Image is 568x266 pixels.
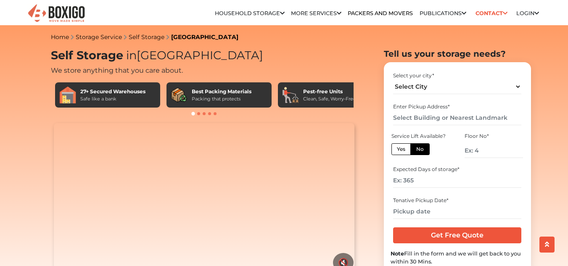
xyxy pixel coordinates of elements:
[27,3,86,24] img: Boxigo
[192,88,251,95] div: Best Packing Materials
[393,103,521,111] div: Enter Pickup Address
[384,49,531,59] h2: Tell us your storage needs?
[51,33,69,41] a: Home
[59,87,76,103] img: 27+ Secured Warehouses
[465,143,523,158] input: Ex: 4
[393,173,521,188] input: Ex: 365
[539,237,555,253] button: scroll up
[171,87,188,103] img: Best Packing Materials
[393,197,521,204] div: Tenative Pickup Date
[393,227,521,243] input: Get Free Quote
[391,250,524,266] div: Fill in the form and we will get back to you within 30 Mins.
[348,10,413,16] a: Packers and Movers
[282,87,299,103] img: Pest-free Units
[80,88,145,95] div: 27+ Secured Warehouses
[473,7,510,20] a: Contact
[303,88,356,95] div: Pest-free Units
[303,95,356,103] div: Clean, Safe, Worry-Free
[393,166,521,173] div: Expected Days of storage
[76,33,122,41] a: Storage Service
[215,10,285,16] a: Household Storage
[420,10,466,16] a: Publications
[291,10,341,16] a: More services
[393,111,521,125] input: Select Building or Nearest Landmark
[391,250,404,257] b: Note
[126,48,137,62] span: in
[51,66,183,74] span: We store anything that you care about.
[391,132,449,140] div: Service Lift Available?
[465,132,523,140] div: Floor No
[516,10,539,16] a: Login
[393,72,521,79] div: Select your city
[51,49,358,63] h1: Self Storage
[123,48,263,62] span: [GEOGRAPHIC_DATA]
[391,143,411,155] label: Yes
[129,33,164,41] a: Self Storage
[80,95,145,103] div: Safe like a bank
[410,143,430,155] label: No
[192,95,251,103] div: Packing that protects
[171,33,238,41] a: [GEOGRAPHIC_DATA]
[393,204,521,219] input: Pickup date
